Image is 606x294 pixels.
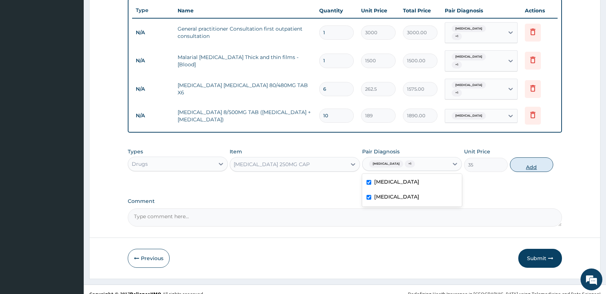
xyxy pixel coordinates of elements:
[13,36,29,55] img: d_794563401_company_1708531726252_794563401
[518,249,562,268] button: Submit
[316,3,357,18] th: Quantity
[132,4,174,17] th: Type
[38,41,122,50] div: Chat with us now
[4,199,139,224] textarea: Type your message and hit 'Enter'
[374,178,419,185] label: [MEDICAL_DATA]
[174,78,316,100] td: [MEDICAL_DATA] [MEDICAL_DATA] 80/480MG TAB X6
[42,92,100,165] span: We're online!
[119,4,137,21] div: Minimize live chat window
[174,105,316,127] td: [MEDICAL_DATA] 8/500MG TAB ([MEDICAL_DATA] + [MEDICAL_DATA])
[132,26,174,39] td: N/A
[128,149,143,155] label: Types
[464,148,490,155] label: Unit Price
[452,25,486,32] span: [MEDICAL_DATA]
[510,157,553,172] button: Add
[234,161,310,168] div: [MEDICAL_DATA] 250MG CAP
[174,21,316,43] td: General practitioner Consultation first outpatient consultation
[174,50,316,72] td: Malarial [MEDICAL_DATA] Thick and thin films - [Blood]
[441,3,521,18] th: Pair Diagnosis
[132,109,174,122] td: N/A
[362,148,400,155] label: Pair Diagnosis
[132,82,174,96] td: N/A
[452,33,462,40] span: + 1
[452,89,462,97] span: + 1
[452,82,486,89] span: [MEDICAL_DATA]
[399,3,441,18] th: Total Price
[174,3,316,18] th: Name
[521,3,558,18] th: Actions
[452,112,486,119] span: [MEDICAL_DATA]
[357,3,399,18] th: Unit Price
[132,54,174,67] td: N/A
[369,160,403,168] span: [MEDICAL_DATA]
[128,198,562,204] label: Comment
[405,160,415,168] span: + 1
[128,249,170,268] button: Previous
[374,193,419,200] label: [MEDICAL_DATA]
[452,53,486,60] span: [MEDICAL_DATA]
[452,61,462,68] span: + 1
[132,160,148,168] div: Drugs
[230,148,242,155] label: Item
